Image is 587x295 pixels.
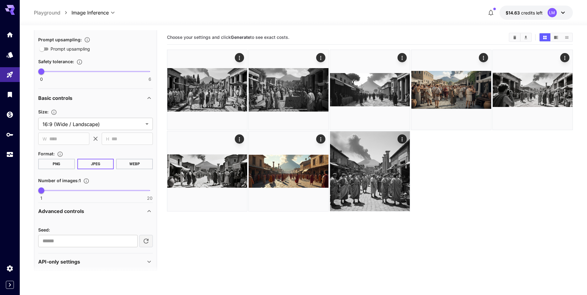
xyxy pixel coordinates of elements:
[40,195,42,201] span: 1
[38,109,48,114] span: Size :
[71,9,109,16] span: Image Inference
[509,33,532,42] div: Clear AllDownload All
[249,131,328,211] img: DXKnHzgVVgJUAc2MX80evT+BZwAA
[551,33,561,41] button: Show media in video view
[509,33,520,41] button: Clear All
[38,91,153,105] div: Basic controls
[520,33,531,41] button: Download All
[77,159,114,169] button: JPEG
[38,94,72,102] p: Basic controls
[34,9,71,16] nav: breadcrumb
[231,35,250,40] b: Generate
[316,53,325,62] div: Actions
[330,131,410,211] img: UVBbEWKh3H3MSN1Yli5BRHL2b+g1Z3cUhcvYb+b8EbV8YXRraTLZ0JbZIyQ+HXfM2ao5EpMGEz60IMbk+3wxmye663eatinmE...
[493,50,573,130] img: cmY9dhs2MTE59vF8m5WEeTBMi6EYPMlmVZrlkp+iy5cUpknIOX3lercNexEbbJ+jtfo9IWkdKCgcZAA
[506,10,521,15] span: $14.63
[38,227,50,232] span: Seed :
[6,71,14,79] div: Playground
[235,53,244,62] div: Actions
[506,10,543,16] div: $14.63321
[561,33,572,41] button: Show media in list view
[167,50,247,130] img: tLLP5qlBFJzX8DsAAAA=
[330,50,410,130] img: mXjSj60Kun0YJJEj6d1avn4i1kJ1yMlsu1PRpCYEAAA==
[479,53,488,62] div: Actions
[38,178,81,183] span: Number of images : 1
[81,178,92,184] button: Specify how many images to generate in a single request. Each image generation will be charged se...
[6,281,14,289] button: Expand sidebar
[38,204,153,219] div: Advanced controls
[40,76,43,82] span: 0
[38,219,153,247] div: Advanced controls
[43,121,143,128] span: 16:9 (Wide / Landscape)
[51,46,90,52] span: Prompt upsampling
[38,37,82,42] span: Prompt upsampling :
[55,151,66,157] button: Choose the file format for the output image.
[74,59,85,65] button: Controls the tolerance level for input and output content moderation. Lower values apply stricter...
[116,159,153,169] button: WEBP
[6,31,14,39] div: Home
[38,59,74,64] span: Safety tolerance :
[316,134,325,144] div: Actions
[6,131,14,138] div: API Keys
[38,159,75,169] button: PNG
[6,111,14,118] div: Wallet
[147,195,153,201] span: 20
[560,53,569,62] div: Actions
[397,53,407,62] div: Actions
[397,134,407,144] div: Actions
[249,50,328,130] img: F9OOmEIQgAAA==
[6,51,14,59] div: Models
[539,33,573,42] div: Show media in grid viewShow media in video viewShow media in list view
[43,135,47,142] span: W
[411,50,491,130] img: csXCeDTHlQscmaVREAqoTv6SN7EMKP0bFRUeCA2qAAA=
[6,264,14,272] div: Settings
[38,207,84,215] p: Advanced controls
[6,151,14,158] div: Usage
[149,76,151,82] span: 6
[235,134,244,144] div: Actions
[548,8,557,17] div: LM
[48,109,59,115] button: Adjust the dimensions of the generated image by specifying its width and height in pixels, or sel...
[521,10,543,15] span: credits left
[34,9,60,16] a: Playground
[38,258,80,265] p: API-only settings
[167,131,247,211] img: l2O3cpMJ+bjAt2oVKye99d0XvPxG475MQyn74aiHEFKEDh2lCae12+jN9jBl881PrPVSh3eW8sFcgAAA==
[82,37,93,43] button: Enables automatic enhancement and expansion of the input prompt to improve generation quality and...
[167,35,289,40] span: Choose your settings and click to see exact costs.
[106,135,109,142] span: H
[38,151,55,156] span: Format :
[540,33,550,41] button: Show media in grid view
[499,6,573,20] button: $14.63321LM
[6,91,14,98] div: Library
[38,254,153,269] div: API-only settings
